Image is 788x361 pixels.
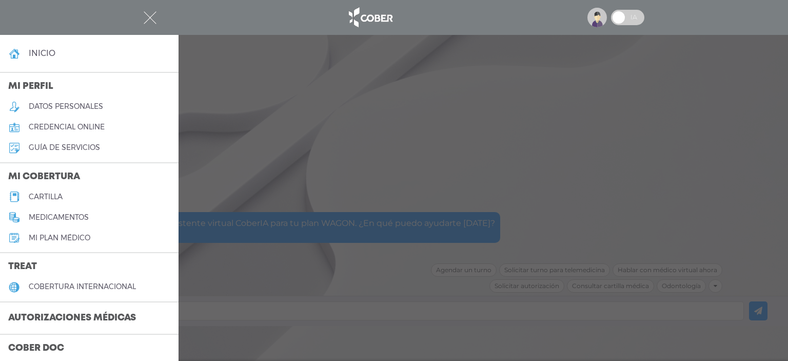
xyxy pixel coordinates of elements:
[29,282,136,291] h5: cobertura internacional
[29,234,90,242] h5: Mi plan médico
[29,48,55,58] h4: inicio
[343,5,397,30] img: logo_cober_home-white.png
[144,11,156,24] img: Cober_menu-close-white.svg
[29,102,103,111] h5: datos personales
[587,8,607,27] img: profile-placeholder.svg
[29,193,63,201] h5: cartilla
[29,143,100,152] h5: guía de servicios
[29,123,105,131] h5: credencial online
[29,213,89,222] h5: medicamentos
